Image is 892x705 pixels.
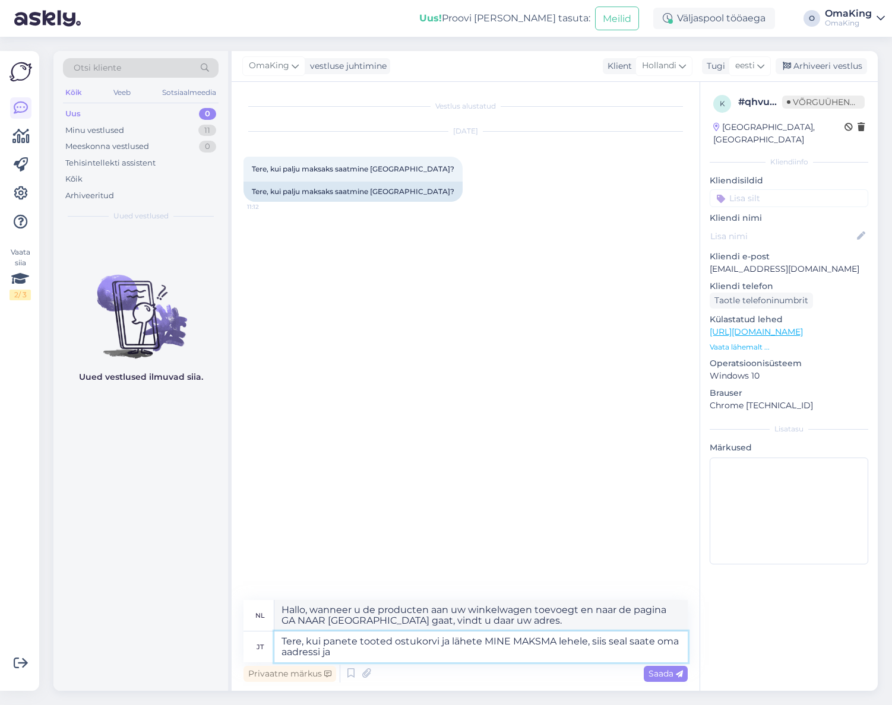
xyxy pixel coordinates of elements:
[745,96,797,107] font: qhvupbzw
[419,12,442,24] font: Uus!
[65,109,81,118] font: Uus
[710,263,859,274] font: [EMAIL_ADDRESS][DOMAIN_NAME]
[252,164,454,173] font: Tere, kui palju maksaks saatmine [GEOGRAPHIC_DATA]?
[65,141,149,151] font: Meeskonna vestlused
[10,61,32,83] img: Askly logo
[809,14,815,23] font: O
[274,631,688,662] textarea: Tere, kui panete tooted ostukorvi ja lähete MINE MAKSMA lehele, siis seal saate oma aadressi ja
[14,290,18,299] font: 2
[453,126,478,135] font: [DATE]
[720,99,725,108] font: k
[18,290,27,299] font: / 3
[113,211,169,220] font: Uued vestlused
[65,190,114,200] font: Arhiveeritud
[710,326,803,337] a: [URL][DOMAIN_NAME]
[825,18,859,27] font: OmaKing
[710,189,868,207] input: Lisa silt
[738,96,745,107] font: #
[825,8,872,19] font: OmaKing
[677,12,766,24] font: Väljaspool tööaega
[793,97,885,107] font: Võrguühenduseta
[710,370,760,381] font: Windows 10
[793,61,862,71] font: Arhiveeri vestlus
[65,88,82,97] font: Kõik
[710,388,742,398] font: Brauser
[113,88,131,97] font: Veeb
[252,187,454,196] font: Tere, kui palju maksaks saatmine [GEOGRAPHIC_DATA]?
[11,247,30,267] font: Vaata siia
[53,253,228,360] img: Vestlusi pole
[65,174,83,183] font: Kõik
[710,314,783,325] font: Külastatud lehed
[603,13,631,24] font: Meilid
[274,600,688,631] textarea: Hallo, wanneer u de producten aan uw winkelwagen toevoegt en naar de pagina GA NAAR [GEOGRAPHIC_D...
[608,61,632,71] font: Klient
[774,424,804,433] font: Lisatasu
[710,400,813,411] font: Chrome [TECHNICAL_ID]
[713,122,815,145] font: [GEOGRAPHIC_DATA], [GEOGRAPHIC_DATA]
[825,9,885,28] a: OmaKingOmaKing
[710,281,773,291] font: Kliendi telefon
[257,643,264,651] font: jt
[642,60,676,71] font: Hollandi
[204,125,210,135] font: 11
[735,60,755,71] font: eesti
[710,342,770,351] font: Vaata lähemalt ...
[435,101,496,110] font: Vestlus alustatud
[710,230,855,243] input: Lisa nimi
[714,295,808,306] font: Taotle telefoninumbrit
[770,157,808,166] font: Kliendiinfo
[710,358,802,369] font: Operatsioonisüsteem
[247,203,259,211] font: 11:12
[710,442,752,453] font: Märkused
[710,251,770,262] font: Kliendi e-post
[205,109,210,118] font: 0
[310,61,387,71] font: vestluse juhtimine
[65,158,156,167] font: Tehisintellekti assistent
[707,61,725,71] font: Tugi
[710,212,762,223] font: Kliendi nimi
[65,125,124,135] font: Minu vestlused
[79,371,203,382] font: Uued vestlused ilmuvad siia.
[710,175,763,186] font: Kliendisildid
[249,60,289,71] font: OmaKing
[442,12,590,24] font: Proovi [PERSON_NAME] tasuta:
[255,611,265,620] font: nl
[205,141,210,151] font: 0
[595,7,639,30] button: Meilid
[649,668,673,679] font: Saada
[248,668,322,679] font: Privaatne märkus
[74,62,121,73] font: Otsi kliente
[162,88,216,97] font: Sotsiaalmeedia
